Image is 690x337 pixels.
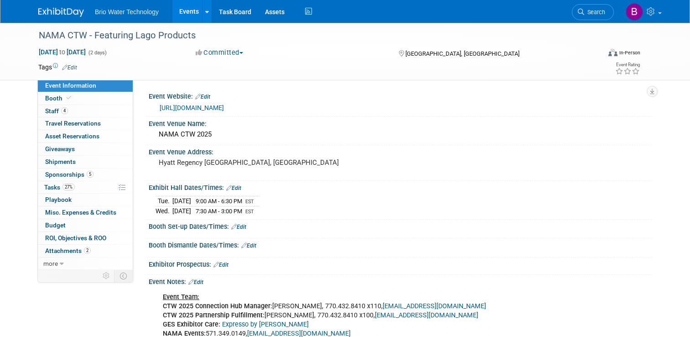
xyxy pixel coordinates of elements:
[62,184,75,190] span: 27%
[38,48,86,56] span: [DATE] [DATE]
[245,199,254,205] span: EST
[156,206,172,216] td: Wed.
[45,82,96,89] span: Event Information
[163,293,199,301] u: Event Team:
[149,181,652,193] div: Exhibit Hall Dates/Times:
[241,242,256,249] a: Edit
[99,270,114,282] td: Personalize Event Tab Strip
[226,185,241,191] a: Edit
[149,117,652,128] div: Event Venue Name:
[163,302,272,310] b: CTW 2025 Connection Hub Manager:
[38,143,133,155] a: Giveaways
[45,171,93,178] span: Sponsorships
[375,311,478,319] a: [EMAIL_ADDRESS][DOMAIN_NAME]
[38,8,84,17] img: ExhibitDay
[172,206,191,216] td: [DATE]
[45,95,73,102] span: Booth
[67,95,71,100] i: Booth reservation complete
[149,238,652,250] div: Booth Dismantle Dates/Times:
[195,94,210,100] a: Edit
[163,321,220,328] b: GES Exhibitor Care:
[38,219,133,232] a: Budget
[58,48,67,56] span: to
[38,181,133,194] a: Tasks27%
[188,279,203,285] a: Edit
[551,47,640,61] div: Event Format
[45,247,91,254] span: Attachments
[38,156,133,168] a: Shipments
[87,171,93,178] span: 5
[62,64,77,71] a: Edit
[45,234,106,242] span: ROI, Objectives & ROO
[156,127,645,142] div: NAMA CTW 2025
[196,208,242,215] span: 7:30 AM - 3:00 PM
[149,275,652,287] div: Event Notes:
[38,105,133,117] a: Staff4
[149,220,652,232] div: Booth Set-up Dates/Times:
[38,63,77,72] td: Tags
[626,3,643,21] img: Brandye Gahagan
[36,27,589,44] div: NAMA CTW - Featuring Lago Products
[405,50,519,57] span: [GEOGRAPHIC_DATA], [GEOGRAPHIC_DATA]
[156,196,172,206] td: Tue.
[619,49,640,56] div: In-Person
[222,321,309,328] a: Expresso by [PERSON_NAME]
[38,130,133,142] a: Asset Reservations
[245,209,254,215] span: EST
[615,63,640,67] div: Event Rating
[114,270,133,282] td: Toggle Event Tabs
[61,107,68,114] span: 4
[38,232,133,244] a: ROI, Objectives & ROO
[45,120,101,127] span: Travel Reservations
[38,168,133,181] a: Sponsorships5
[213,262,228,268] a: Edit
[608,49,617,56] img: Format-Inperson.png
[38,194,133,206] a: Playbook
[38,117,133,130] a: Travel Reservations
[45,196,72,203] span: Playbook
[38,258,133,270] a: more
[149,90,652,101] div: Event Website:
[149,258,652,269] div: Exhibitor Prospectus:
[163,311,265,319] b: CTW 2025 Partnership Fulfillment:
[45,158,76,165] span: Shipments
[45,132,99,140] span: Asset Reservations
[160,104,224,111] a: [URL][DOMAIN_NAME]
[38,79,133,92] a: Event Information
[159,158,348,167] pre: Hyatt Regency [GEOGRAPHIC_DATA], [GEOGRAPHIC_DATA]
[95,8,159,16] span: Brio Water Technology
[44,184,75,191] span: Tasks
[88,50,107,56] span: (2 days)
[43,260,58,267] span: more
[231,224,246,230] a: Edit
[45,107,68,115] span: Staff
[84,247,91,254] span: 2
[45,221,66,229] span: Budget
[38,92,133,105] a: Booth
[45,209,116,216] span: Misc. Expenses & Credits
[192,48,247,58] button: Committed
[196,198,242,205] span: 9:00 AM - 6:30 PM
[38,206,133,219] a: Misc. Expenses & Credits
[149,145,652,157] div: Event Venue Address:
[572,4,614,20] a: Search
[584,9,605,16] span: Search
[45,145,75,153] span: Giveaways
[172,196,191,206] td: [DATE]
[383,302,486,310] a: [EMAIL_ADDRESS][DOMAIN_NAME]
[38,245,133,257] a: Attachments2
